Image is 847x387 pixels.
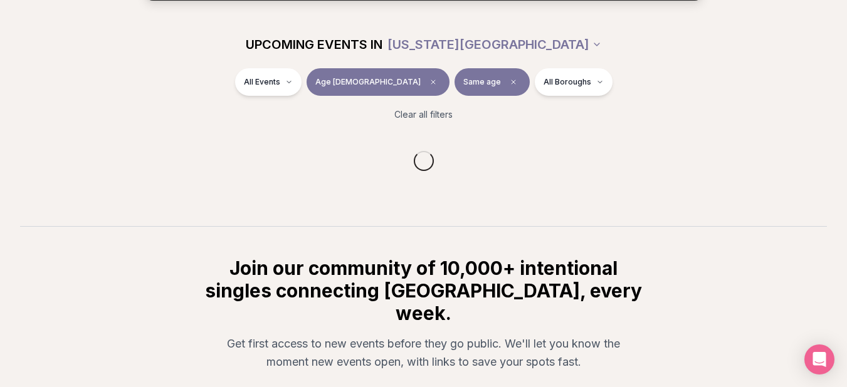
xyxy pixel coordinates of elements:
[804,344,834,374] div: Open Intercom Messenger
[307,68,450,96] button: Age [DEMOGRAPHIC_DATA]Clear age
[244,77,280,87] span: All Events
[387,31,602,58] button: [US_STATE][GEOGRAPHIC_DATA]
[315,77,421,87] span: Age [DEMOGRAPHIC_DATA]
[387,101,460,128] button: Clear all filters
[246,36,382,53] span: UPCOMING EVENTS IN
[506,75,521,90] span: Clear preference
[213,334,634,371] p: Get first access to new events before they go public. We'll let you know the moment new events op...
[235,68,302,96] button: All Events
[463,77,501,87] span: Same age
[535,68,613,96] button: All Boroughs
[455,68,530,96] button: Same ageClear preference
[544,77,591,87] span: All Boroughs
[203,257,644,324] h2: Join our community of 10,000+ intentional singles connecting [GEOGRAPHIC_DATA], every week.
[426,75,441,90] span: Clear age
